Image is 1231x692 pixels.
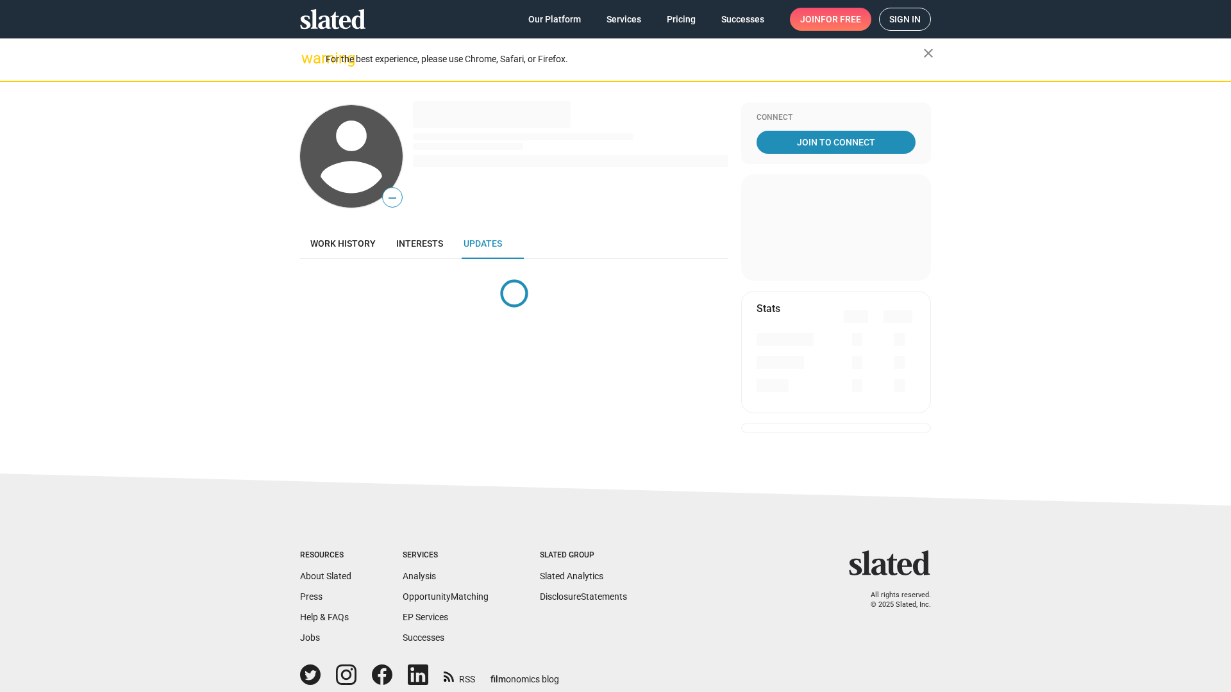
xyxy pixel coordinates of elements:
a: About Slated [300,571,351,581]
a: Jobs [300,632,320,643]
a: Analysis [403,571,436,581]
span: Our Platform [528,8,581,31]
span: Services [607,8,641,31]
span: — [383,190,402,206]
mat-card-title: Stats [757,302,780,315]
div: For the best experience, please use Chrome, Safari, or Firefox. [326,51,923,68]
a: Sign in [879,8,931,31]
a: Successes [403,632,444,643]
a: OpportunityMatching [403,591,489,602]
mat-icon: warning [301,51,317,66]
a: Services [596,8,651,31]
a: Updates [453,228,512,259]
a: Work history [300,228,386,259]
span: Pricing [667,8,696,31]
span: Join [800,8,861,31]
span: Interests [396,238,443,249]
a: EP Services [403,612,448,622]
span: for free [821,8,861,31]
a: Help & FAQs [300,612,349,622]
a: Interests [386,228,453,259]
a: Press [300,591,322,602]
a: DisclosureStatements [540,591,627,602]
a: filmonomics blog [490,663,559,686]
a: Our Platform [518,8,591,31]
a: RSS [444,666,475,686]
div: Services [403,550,489,561]
a: Successes [711,8,775,31]
div: Resources [300,550,351,561]
div: Connect [757,113,916,123]
a: Pricing [657,8,706,31]
div: Slated Group [540,550,627,561]
a: Joinfor free [790,8,871,31]
a: Slated Analytics [540,571,603,581]
p: All rights reserved. © 2025 Slated, Inc. [857,591,931,609]
span: Updates [464,238,502,249]
span: Successes [721,8,764,31]
span: Join To Connect [759,131,913,154]
mat-icon: close [921,45,936,61]
span: Sign in [889,8,921,30]
span: film [490,674,506,684]
span: Work history [310,238,376,249]
a: Join To Connect [757,131,916,154]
